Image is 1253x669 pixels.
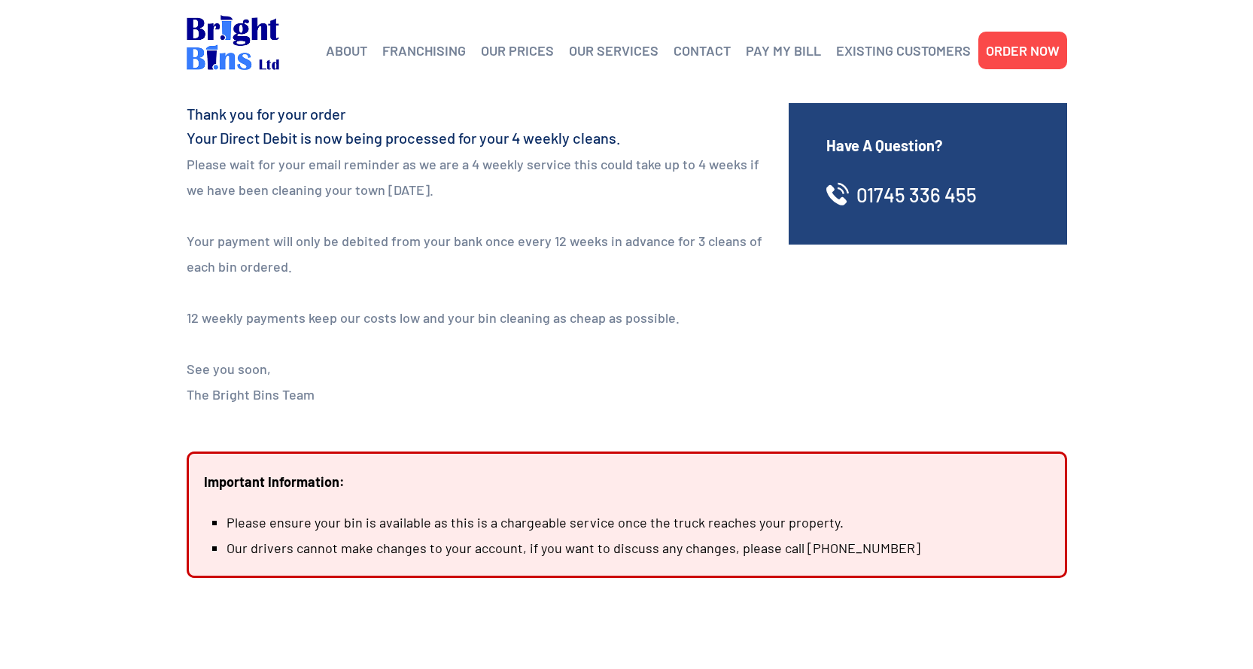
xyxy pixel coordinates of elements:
[227,535,1050,561] li: Our drivers cannot make changes to your account, if you want to discuss any changes, please call ...
[856,183,977,206] a: 01745 336 455
[187,151,766,202] p: Please wait for your email reminder as we are a 4 weekly service this could take up to 4 weeks if...
[986,39,1060,62] a: ORDER NOW
[187,305,766,330] p: 12 weekly payments keep our costs low and your bin cleaning as cheap as possible.
[746,39,821,62] a: PAY MY BILL
[382,39,466,62] a: FRANCHISING
[326,39,367,62] a: ABOUT
[227,509,1050,535] li: Please ensure your bin is available as this is a chargeable service once the truck reaches your p...
[481,39,554,62] a: OUR PRICES
[204,473,345,490] strong: Important Information:
[836,39,971,62] a: EXISTING CUSTOMERS
[187,356,766,407] p: See you soon, The Bright Bins Team
[187,127,766,148] h4: Your Direct Debit is now being processed for your 4 weekly cleans.
[674,39,731,62] a: CONTACT
[569,39,658,62] a: OUR SERVICES
[187,103,766,124] h4: Thank you for your order
[826,135,1029,156] h4: Have A Question?
[187,228,766,279] p: Your payment will only be debited from your bank once every 12 weeks in advance for 3 cleans of e...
